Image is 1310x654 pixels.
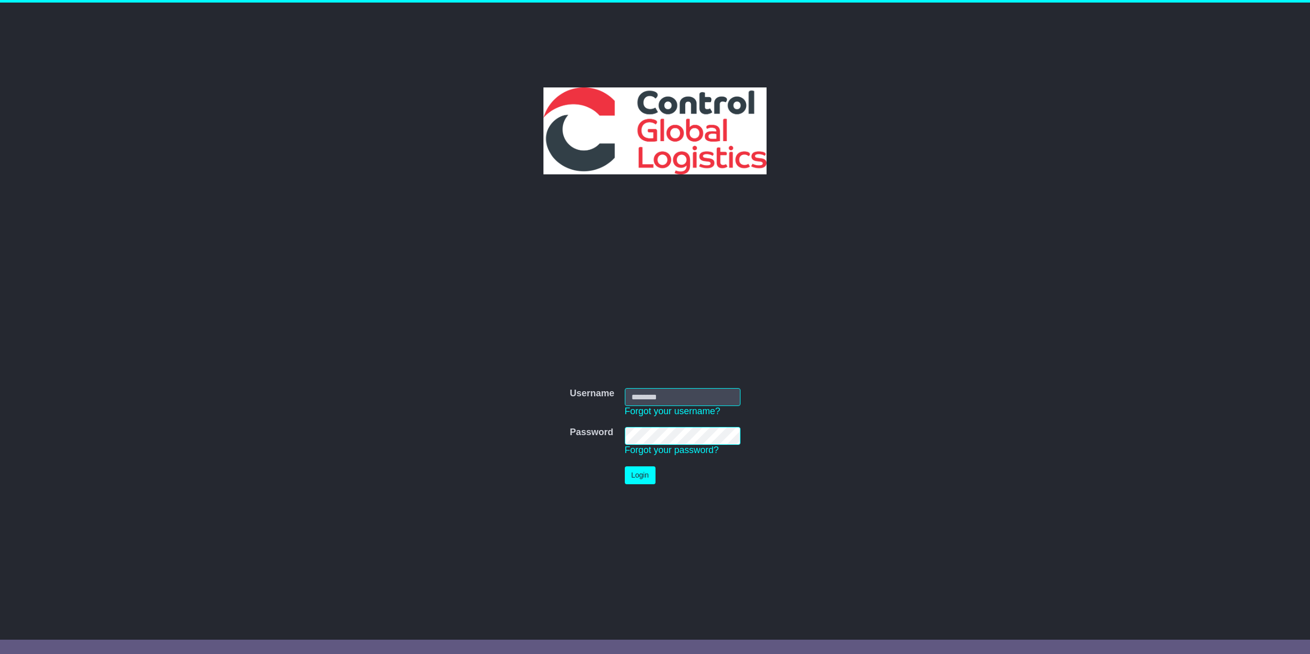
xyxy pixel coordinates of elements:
[625,466,656,484] button: Login
[543,87,766,174] img: Control Global Logistics PTY LTD
[625,406,720,416] a: Forgot your username?
[570,427,613,438] label: Password
[570,388,614,399] label: Username
[625,445,719,455] a: Forgot your password?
